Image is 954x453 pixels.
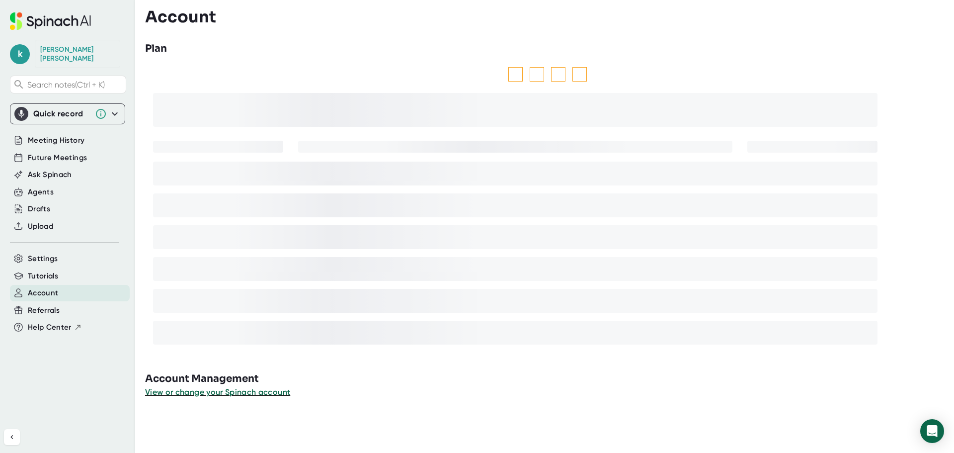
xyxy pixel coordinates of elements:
[28,169,72,181] button: Ask Spinach
[28,322,72,333] span: Help Center
[28,253,58,265] button: Settings
[920,419,944,443] div: Open Intercom Messenger
[28,221,53,232] button: Upload
[145,386,290,398] button: View or change your Spinach account
[28,322,82,333] button: Help Center
[145,41,167,56] h3: Plan
[145,387,290,397] span: View or change your Spinach account
[145,7,216,26] h3: Account
[28,305,60,316] button: Referrals
[27,80,123,90] span: Search notes (Ctrl + K)
[28,271,58,282] button: Tutorials
[28,186,54,198] button: Agents
[145,371,954,386] h3: Account Management
[4,429,20,445] button: Collapse sidebar
[14,104,121,124] div: Quick record
[40,45,115,63] div: Kassandra Webb-Galarza
[28,152,87,164] button: Future Meetings
[28,203,50,215] button: Drafts
[10,44,30,64] span: k
[33,109,90,119] div: Quick record
[28,287,58,299] button: Account
[28,135,84,146] button: Meeting History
